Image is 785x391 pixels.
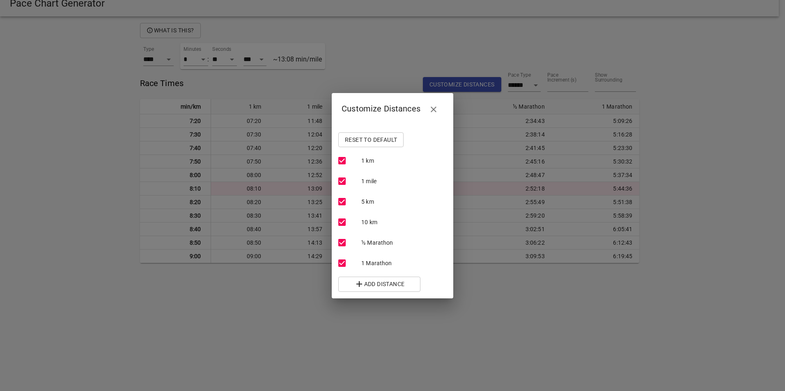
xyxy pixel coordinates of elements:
span: ½ Marathon [361,239,393,246]
span: 10 km [361,219,377,225]
h2: Customize Distances [342,100,443,119]
span: 1 Marathon [361,260,392,266]
span: 5 km [361,198,374,205]
button: Reset to Default [338,132,404,148]
span: 1 mile [361,178,376,184]
span: 1 km [361,157,374,164]
button: Add Distance [338,277,420,292]
span: Reset to Default [345,135,397,145]
span: Add Distance [345,279,414,289]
